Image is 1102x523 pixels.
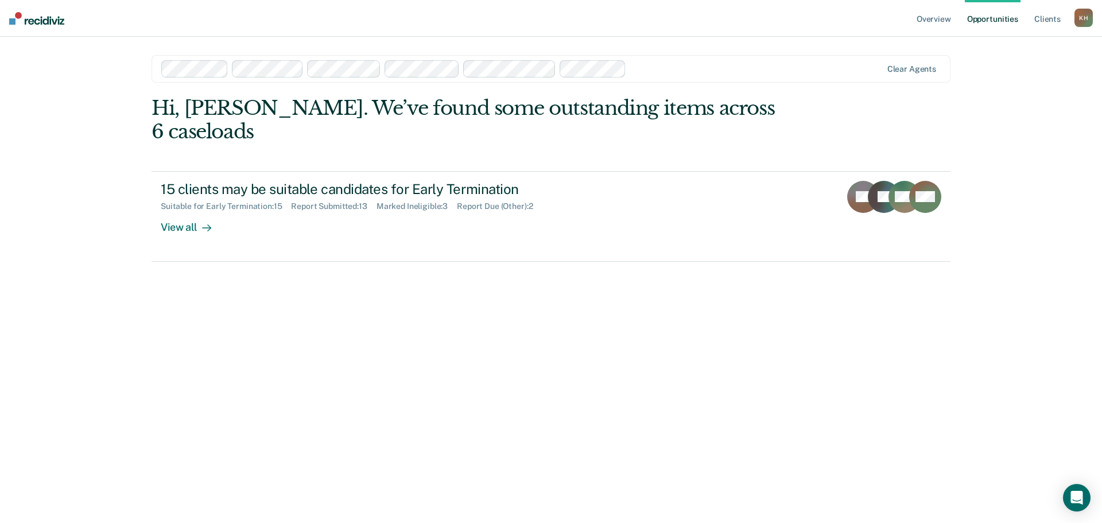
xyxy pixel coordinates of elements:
[161,181,564,197] div: 15 clients may be suitable candidates for Early Termination
[1074,9,1093,27] button: KH
[152,171,950,262] a: 15 clients may be suitable candidates for Early TerminationSuitable for Early Termination:15Repor...
[1063,484,1091,512] div: Open Intercom Messenger
[457,202,542,211] div: Report Due (Other) : 2
[1074,9,1093,27] div: K H
[9,12,64,25] img: Recidiviz
[291,202,376,211] div: Report Submitted : 13
[377,202,457,211] div: Marked Ineligible : 3
[161,211,225,234] div: View all
[887,64,936,74] div: Clear agents
[161,202,291,211] div: Suitable for Early Termination : 15
[152,96,791,144] div: Hi, [PERSON_NAME]. We’ve found some outstanding items across 6 caseloads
